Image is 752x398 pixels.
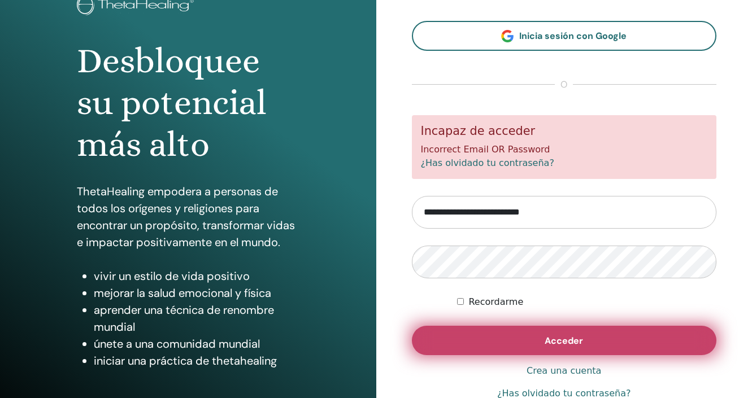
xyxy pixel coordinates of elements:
[545,335,583,347] span: Acceder
[468,295,523,309] label: Recordarme
[412,115,717,179] div: Incorrect Email OR Password
[519,30,627,42] span: Inicia sesión con Google
[94,352,299,369] li: iniciar una práctica de thetahealing
[555,78,573,91] span: o
[421,158,554,168] a: ¿Has olvidado tu contraseña?
[421,124,708,138] h5: Incapaz de acceder
[94,285,299,301] li: mejorar la salud emocional y física
[77,40,299,166] h1: Desbloquee su potencial más alto
[527,364,601,378] a: Crea una cuenta
[457,295,716,309] div: Mantenerme autenticado indefinidamente o hasta cerrar la sesión manualmente
[94,268,299,285] li: vivir un estilo de vida positivo
[77,183,299,251] p: ThetaHealing empodera a personas de todos los orígenes y religiones para encontrar un propósito, ...
[412,21,717,51] a: Inicia sesión con Google
[94,301,299,335] li: aprender una técnica de renombre mundial
[94,335,299,352] li: únete a una comunidad mundial
[412,326,717,355] button: Acceder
